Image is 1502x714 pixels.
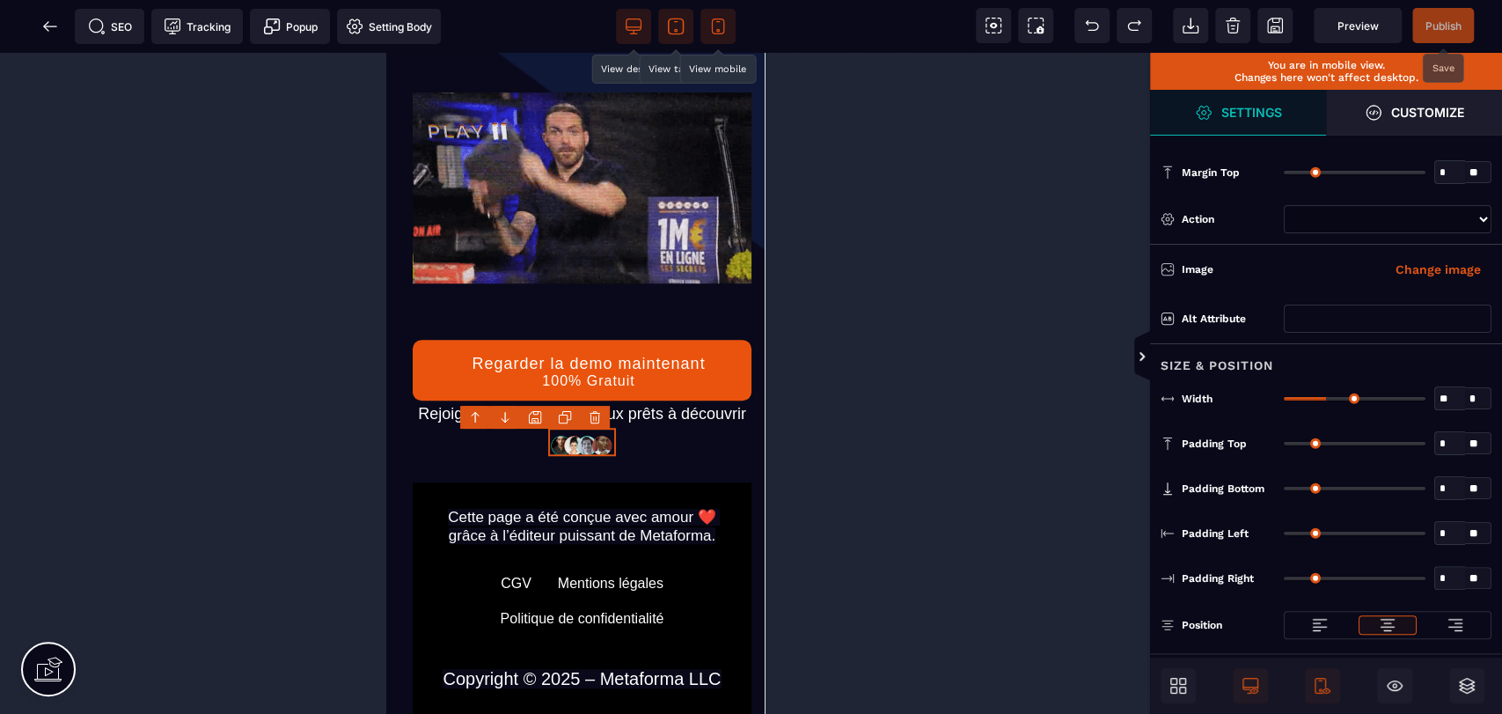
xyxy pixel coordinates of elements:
[1182,210,1275,228] div: Action
[1385,255,1491,283] button: Change image
[1159,59,1493,71] p: You are in mobile view.
[1150,90,1326,136] span: Open Style Manager
[56,616,334,636] span: Copyright © 2025 – Metaforma LLC
[26,287,365,348] button: Regarder la demo maintenant100% Gratuit
[1412,8,1474,43] span: Save
[1018,8,1053,43] span: Screenshot
[114,558,278,576] default: Politique de confidentialité
[1117,8,1152,43] span: Redo
[62,456,333,490] span: Cette page a été conçue avec amour ❤️ grâce à l’éditeur puissant de Metaforma.
[1150,343,1502,376] div: Size & Position
[1447,616,1464,634] img: loading
[337,9,441,44] span: Favicon
[1161,616,1222,634] p: Position
[1182,261,1337,278] div: Image
[263,18,318,35] span: Popup
[33,9,68,44] span: Back
[1215,8,1250,43] span: Clear
[1074,8,1110,43] span: Undo
[1326,90,1502,136] span: Open Style Manager
[88,18,132,35] span: SEO
[1173,8,1208,43] span: Open Import Webpage
[1150,331,1168,384] span: Toggle Views
[26,40,365,231] img: 870272f3f49d78ece2028b55c1bac003_1a86d00ba3cf512791b52cd22d41398a_VSL_-_MetaForma_Draft_06-low.gif
[1377,668,1412,703] span: Cmd Hidden Block
[1182,482,1264,496] span: Padding Bottom
[1449,668,1484,703] span: Open Sub Layers
[1182,392,1213,406] span: Width
[658,9,693,44] span: View tablet
[1221,106,1282,119] strong: Settings
[1182,166,1240,180] span: Margin Top
[162,375,230,403] img: bf0f9c909ba096a1d8105378574dd20c_32586e8465b4242308ef789b458fc82f_community-people.png
[1182,310,1275,328] div: Alt attribute
[700,9,736,44] span: View mobile
[1233,668,1268,703] span: Is Show Desktop
[1311,616,1329,634] img: loading
[1305,668,1340,703] span: Is Show Mobile
[346,18,432,35] span: Setting Body
[616,9,651,44] span: View desktop
[32,352,360,370] span: Rejoignez + de 1 200 curieux prêts à découvrir
[1182,571,1254,585] span: Padding Right
[1257,8,1293,43] span: Save
[1182,526,1249,541] span: Padding Left
[172,523,277,541] default: Mentions légales
[151,9,243,44] span: Tracking code
[1314,8,1402,43] span: Preview
[250,9,330,44] span: Create Alert Modal
[1182,437,1247,451] span: Padding Top
[1161,668,1196,703] span: Open Blocks
[976,8,1011,43] span: View components
[1159,71,1493,84] p: Changes here won't affect desktop.
[1337,19,1379,33] span: Preview
[114,523,145,541] default: CGV
[1391,106,1464,119] strong: Customize
[1425,19,1462,33] span: Publish
[164,18,231,35] span: Tracking
[75,9,144,44] span: Seo meta data
[1379,616,1396,634] img: loading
